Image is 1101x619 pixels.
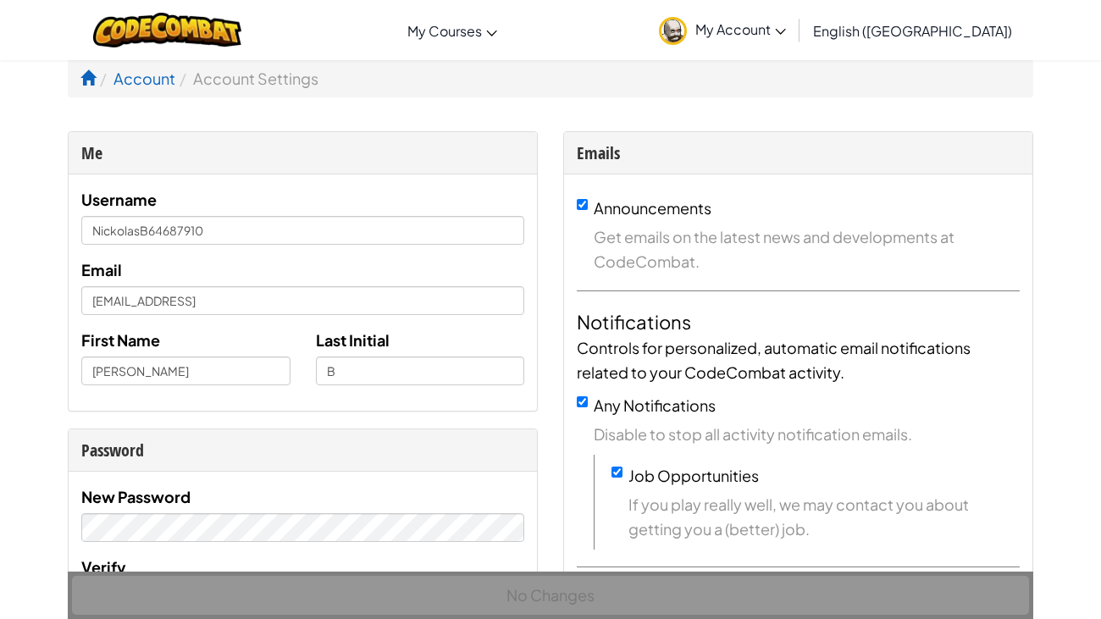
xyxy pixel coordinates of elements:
div: Password [81,438,524,462]
span: Email [81,260,122,279]
span: Get emails on the latest news and developments at CodeCombat. [594,224,1020,274]
a: My Courses [399,8,506,53]
label: Username [81,187,157,212]
img: avatar [659,17,687,45]
label: Any Notifications [594,395,716,415]
label: Announcements [594,198,711,218]
label: New Password [81,484,191,509]
li: Account Settings [175,66,318,91]
label: Verify [81,555,126,579]
span: My Account [695,20,786,38]
a: English ([GEOGRAPHIC_DATA]) [805,8,1021,53]
a: My Account [650,3,794,57]
div: Emails [577,141,1020,165]
span: If you play really well, we may contact you about getting you a (better) job. [628,492,1020,541]
label: Job Opportunities [628,466,759,485]
label: Last Initial [316,328,390,352]
h4: Notifications [577,308,1020,335]
div: Me [81,141,524,165]
span: My Courses [407,22,482,40]
span: Controls for personalized, automatic email notifications related to your CodeCombat activity. [577,338,971,382]
img: CodeCombat logo [93,13,241,47]
a: Account [113,69,175,88]
span: Disable to stop all activity notification emails. [594,422,1020,446]
label: First Name [81,328,160,352]
span: English ([GEOGRAPHIC_DATA]) [813,22,1012,40]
